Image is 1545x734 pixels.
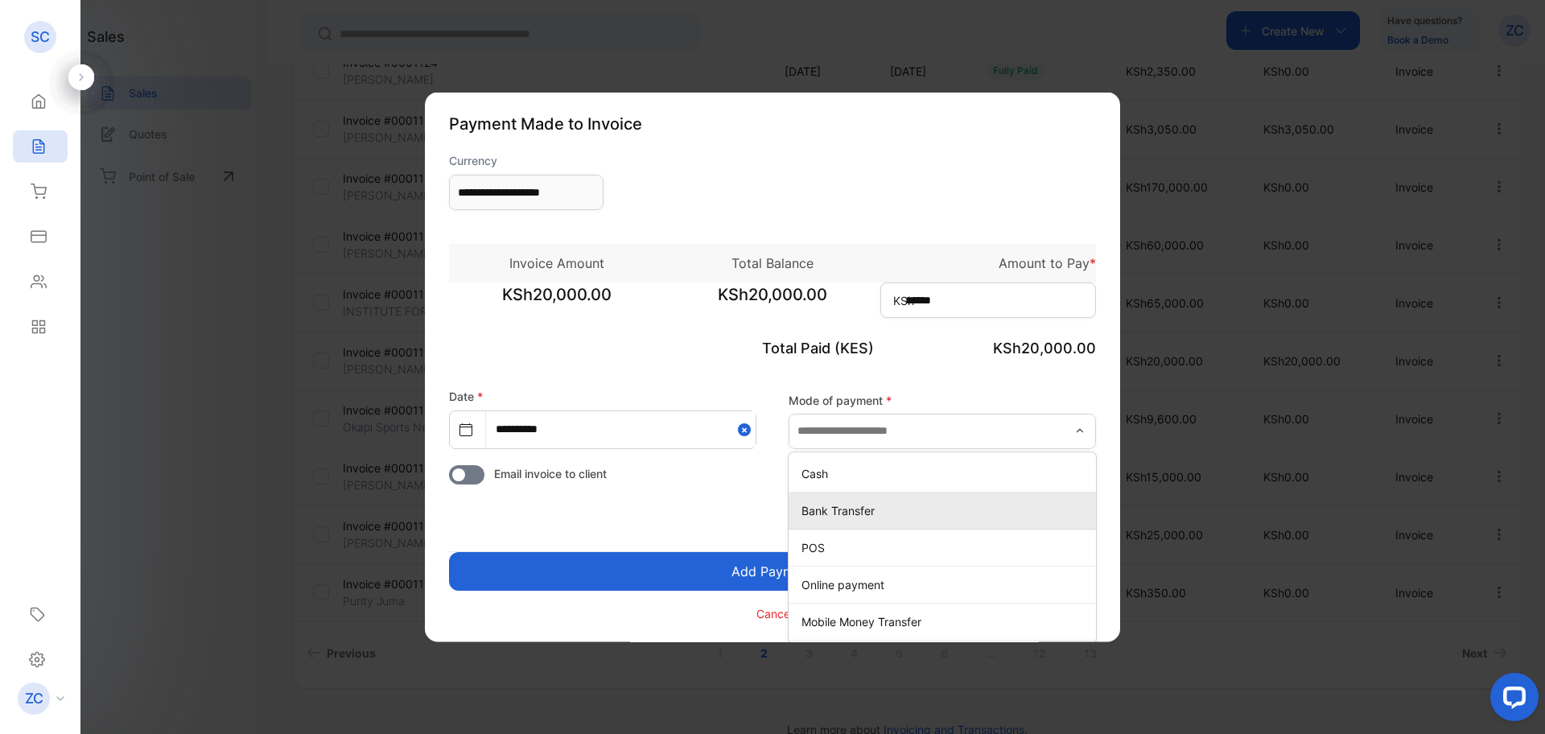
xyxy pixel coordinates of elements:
[880,254,1096,273] p: Amount to Pay
[449,390,483,403] label: Date
[801,538,1090,555] p: POS
[665,337,880,359] p: Total Paid (KES)
[801,575,1090,592] p: Online payment
[893,292,914,309] span: KSh
[449,552,1096,591] button: Add Payment
[738,411,756,447] button: Close
[449,112,1096,136] p: Payment Made to Invoice
[756,604,793,621] p: Cancel
[801,612,1090,629] p: Mobile Money Transfer
[449,152,604,169] label: Currency
[789,391,1096,408] label: Mode of payment
[449,254,665,273] p: Invoice Amount
[665,254,880,273] p: Total Balance
[25,688,43,709] p: ZC
[801,501,1090,518] p: Bank Transfer
[31,27,50,47] p: SC
[801,464,1090,481] p: Cash
[1477,666,1545,734] iframe: LiveChat chat widget
[494,465,607,482] span: Email invoice to client
[993,340,1096,357] span: KSh20,000.00
[665,282,880,323] span: KSh20,000.00
[449,282,665,323] span: KSh20,000.00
